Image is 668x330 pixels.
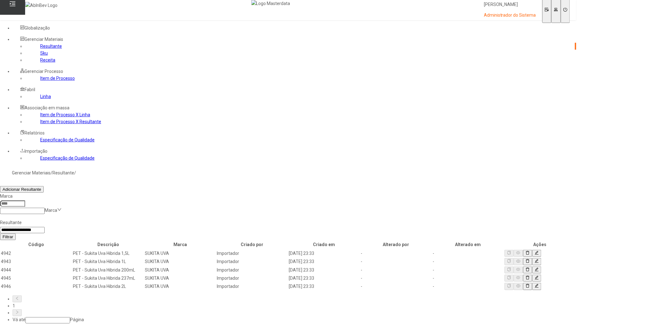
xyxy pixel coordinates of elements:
[40,76,75,81] a: Item de Processo
[1,274,72,282] td: 4945
[1,283,72,290] td: 4946
[288,283,360,290] td: [DATE] 23:33
[51,170,52,175] nz-breadcrumb-separator: /
[40,44,62,49] a: Resultante
[3,234,13,239] span: Filtrar
[145,266,216,274] td: SUKITA UVA
[40,58,55,63] a: Receita
[484,12,536,19] p: Administrador do Sistema
[360,241,432,248] th: Alterado por
[1,258,72,265] td: 4943
[145,283,216,290] td: SUKITA UVA
[3,187,41,192] span: Adicionar Resultante
[432,266,504,274] td: -
[25,25,50,30] span: Globalização
[13,302,576,309] li: 1
[288,258,360,265] td: [DATE] 23:33
[25,69,63,74] span: Gerenciar Processo
[40,112,90,117] a: Item de Processo X Linha
[25,87,35,92] span: Fabril
[216,250,288,257] td: Importador
[432,250,504,257] td: -
[12,170,51,175] a: Gerenciar Materiais
[13,309,576,316] li: Próxima página
[40,137,95,142] a: Especificação de Qualidade
[145,258,216,265] td: SUKITA UVA
[216,283,288,290] td: Importador
[432,258,504,265] td: -
[13,303,15,308] a: 1
[73,241,144,248] th: Descrição
[40,119,101,124] a: Item de Processo X Resultante
[360,274,432,282] td: -
[13,295,576,302] li: Página anterior
[288,266,360,274] td: [DATE] 23:33
[13,316,576,323] div: Vá até Página
[1,250,72,257] td: 4942
[360,250,432,257] td: -
[484,2,536,8] p: [PERSON_NAME]
[145,241,216,248] th: Marca
[360,266,432,274] td: -
[45,208,57,213] nz-select-placeholder: Marca
[73,283,144,290] td: PET - Sukita Uva Hibrida 2L
[74,170,76,175] nz-breadcrumb-separator: /
[288,250,360,257] td: [DATE] 23:33
[40,94,51,99] a: Linha
[1,266,72,274] td: 4944
[73,258,144,265] td: PET - Sukita Uva Hibrida 1L
[432,283,504,290] td: -
[40,51,48,56] a: Sku
[145,274,216,282] td: SUKITA UVA
[216,274,288,282] td: Importador
[25,130,45,135] span: Relatórios
[288,274,360,282] td: [DATE] 23:33
[432,241,504,248] th: Alterado em
[360,283,432,290] td: -
[360,258,432,265] td: -
[288,241,360,248] th: Criado em
[432,274,504,282] td: -
[504,241,576,248] th: Ações
[73,266,144,274] td: PET - Sukita Uva Hibrida 200mL
[73,274,144,282] td: PET - Sukita Uva Hibrida 237mL
[1,241,72,248] th: Código
[52,170,74,175] a: Resultante
[145,250,216,257] td: SUKITA UVA
[73,250,144,257] td: PET - Sukita Uva Hibrida 1,5L
[40,156,95,161] a: Especificação de Qualidade
[25,149,47,154] span: Importação
[25,105,69,110] span: Associação em massa
[25,37,63,42] span: Gerenciar Materiais
[216,266,288,274] td: Importador
[25,2,57,9] img: AbInBev Logo
[216,258,288,265] td: Importador
[216,241,288,248] th: Criado por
